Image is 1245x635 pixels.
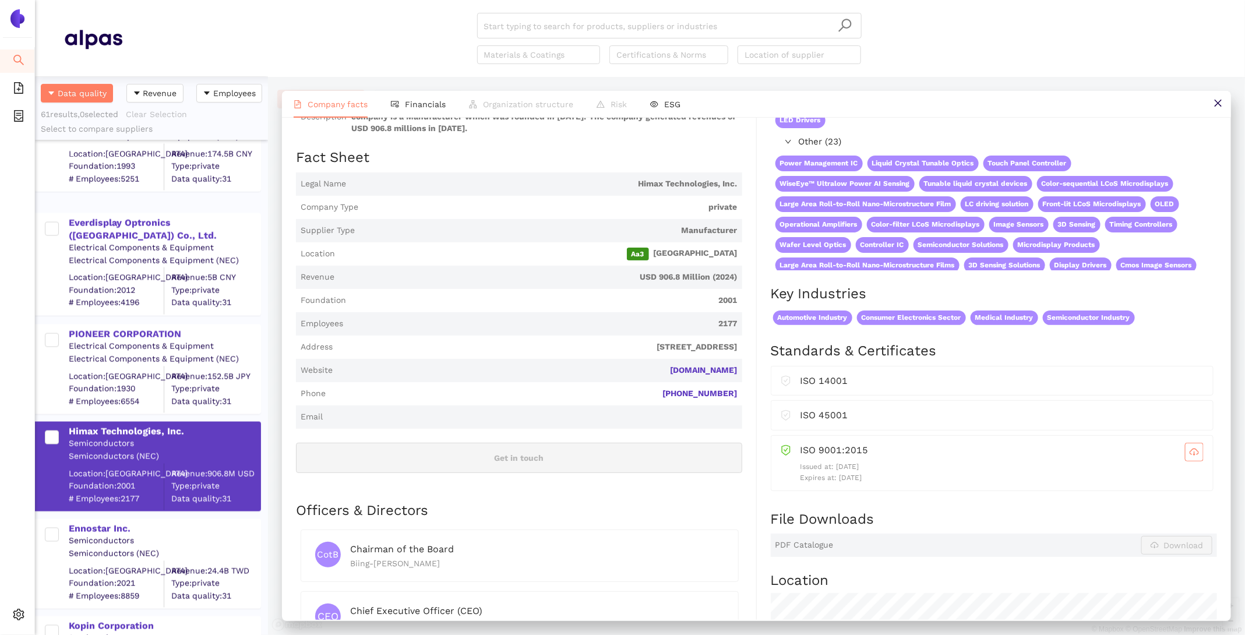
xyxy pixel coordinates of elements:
[339,271,738,283] span: USD 906.8 Million (2024)
[125,105,195,124] button: Clear Selection
[69,371,164,382] div: Location: [GEOGRAPHIC_DATA]
[1050,257,1112,273] span: Display Drivers
[69,148,164,160] div: Location: [GEOGRAPHIC_DATA]
[867,156,979,171] span: Liquid Crystal Tunable Optics
[1037,176,1173,192] span: Color-sequential LCoS Microdisplays
[301,225,355,237] span: Supplier Type
[171,383,260,395] span: Type: private
[989,217,1049,232] span: Image Sensors
[1185,443,1204,461] button: cloud-download
[971,311,1038,325] span: Medical Industry
[47,89,55,98] span: caret-down
[1043,311,1135,325] span: Semiconductor Industry
[171,468,260,479] div: Revenue: 906.8M USD
[350,544,454,555] span: Chairman of the Board
[133,89,141,98] span: caret-down
[351,178,738,190] span: Himax Technologies, Inc.
[69,354,260,365] div: Electrical Components & Equipment (NEC)
[857,311,966,325] span: Consumer Electronics Sector
[41,124,262,135] div: Select to compare suppliers
[961,196,1034,212] span: LC driving solution
[171,148,260,160] div: Revenue: 174.5B CNY
[171,481,260,492] span: Type: private
[69,272,164,284] div: Location: [GEOGRAPHIC_DATA]
[69,328,260,341] div: PIONEER CORPORATION
[597,100,605,108] span: warning
[171,565,260,577] div: Revenue: 24.4B TWD
[800,373,1204,388] div: ISO 14001
[8,9,27,28] img: Logo
[301,271,334,283] span: Revenue
[318,604,338,629] span: CEO
[856,237,909,253] span: Controller IC
[203,89,211,98] span: caret-down
[69,425,260,438] div: Himax Technologies, Inc.
[301,388,326,400] span: Phone
[69,590,164,602] span: # Employees: 8859
[781,443,791,456] span: safety-certificate
[58,87,107,100] span: Data quality
[775,257,960,273] span: Large Area Roll-to-Roll Nano-Microstructure Films
[1013,237,1100,253] span: Microdisplay Products
[775,237,851,253] span: Wafer Level Optics
[1038,196,1146,212] span: Front-lit LCoS Microdisplays
[171,173,260,185] span: Data quality: 31
[69,131,260,143] div: Electrical Components & Equipment (NEC)
[69,383,164,395] span: Foundation: 1930
[69,297,164,309] span: # Employees: 4196
[627,248,649,260] span: Aa3
[771,284,1217,304] h2: Key Industries
[69,284,164,296] span: Foundation: 2012
[775,196,956,212] span: Large Area Roll-to-Roll Nano-Microstructure Film
[363,202,738,213] span: private
[800,408,1204,422] div: ISO 45001
[1186,447,1203,457] span: cloud-download
[296,501,742,521] h2: Officers & Directors
[469,100,477,108] span: apartment
[69,565,164,577] div: Location: [GEOGRAPHIC_DATA]
[13,106,24,129] span: container
[301,202,358,213] span: Company Type
[785,138,792,145] span: right
[301,365,333,376] span: Website
[69,396,164,407] span: # Employees: 6554
[69,242,260,254] div: Electrical Components & Equipment
[69,620,260,633] div: Kopin Corporation
[294,100,302,108] span: file-text
[171,284,260,296] span: Type: private
[69,468,164,479] div: Location: [GEOGRAPHIC_DATA]
[69,481,164,492] span: Foundation: 2001
[301,411,323,423] span: Email
[611,100,627,109] span: Risk
[301,248,335,260] span: Location
[964,257,1045,273] span: 3D Sensing Solutions
[983,156,1071,171] span: Touch Panel Controller
[171,272,260,284] div: Revenue: 5B CNY
[1116,257,1197,273] span: Cmos Image Sensors
[771,571,1217,591] h2: Location
[13,605,24,628] span: setting
[69,217,260,243] div: Everdisplay Optronics ([GEOGRAPHIC_DATA]) Co., Ltd.
[838,18,852,33] span: search
[919,176,1032,192] span: Tunable liquid crystal devices
[1205,91,1231,117] button: close
[914,237,1008,253] span: Semiconductor Solutions
[69,255,260,266] div: Electrical Components & Equipment (NEC)
[69,161,164,172] span: Foundation: 1993
[650,100,658,108] span: eye
[1214,98,1223,108] span: close
[296,148,742,168] h2: Fact Sheet
[171,297,260,309] span: Data quality: 31
[171,590,260,602] span: Data quality: 31
[41,110,118,119] span: 61 results, 0 selected
[350,605,482,616] span: Chief Executive Officer (CEO)
[1151,196,1179,212] span: OLED
[771,510,1217,530] h2: File Downloads
[775,539,834,551] span: PDF Catalogue
[799,135,1211,149] span: Other (23)
[301,341,333,353] span: Address
[301,295,346,306] span: Foundation
[308,100,368,109] span: Company facts
[771,133,1216,151] div: Other (23)
[1105,217,1177,232] span: Timing Controllers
